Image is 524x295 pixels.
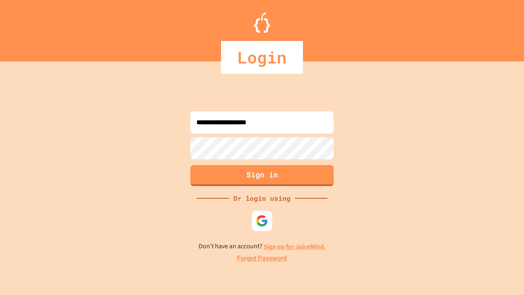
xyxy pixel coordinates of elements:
div: Login [221,41,303,74]
div: Or login using [229,193,295,203]
p: Don't have an account? [199,241,326,252]
img: google-icon.svg [256,215,268,227]
a: Sign up for JuiceMind. [264,242,326,251]
img: Logo.svg [254,12,270,33]
a: Forgot Password [237,254,287,263]
button: Sign in [190,165,334,186]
